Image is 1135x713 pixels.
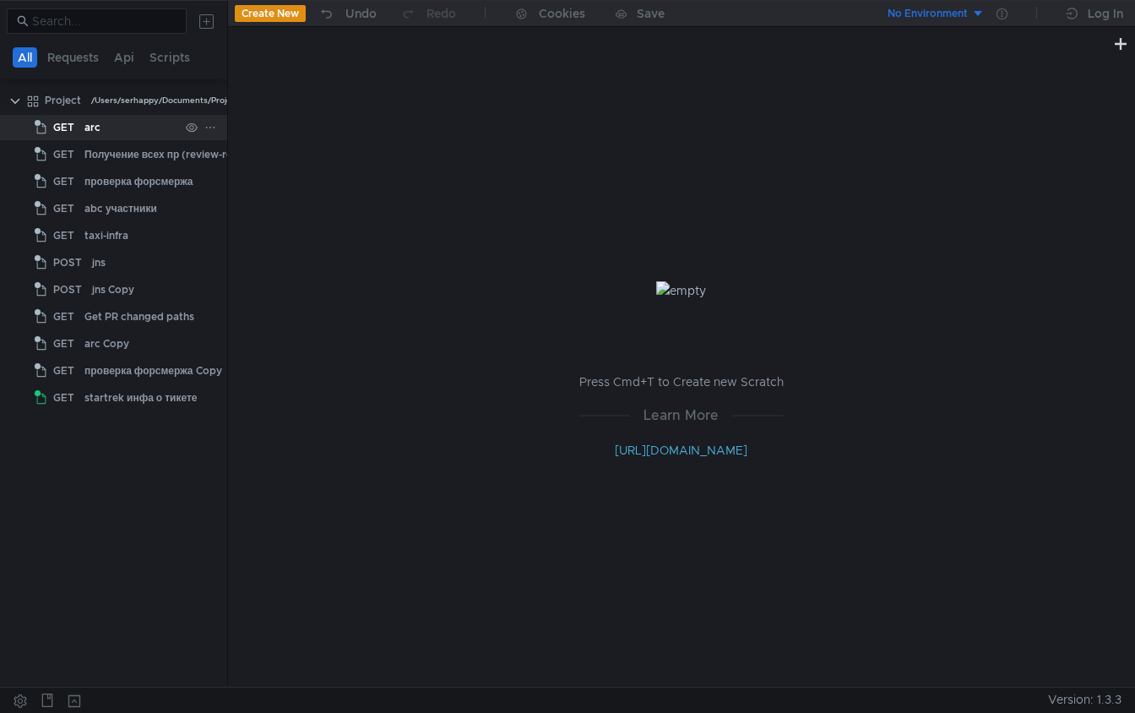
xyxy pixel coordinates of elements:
[84,115,100,140] div: arc
[1048,688,1121,712] span: Version: 1.3.3
[42,47,104,68] button: Requests
[888,6,968,22] div: No Environment
[539,3,585,24] div: Cookies
[235,5,306,22] button: Create New
[32,12,176,30] input: Search...
[53,169,74,194] span: GET
[579,372,784,392] p: Press Cmd+T to Create new Scratch
[45,88,81,113] div: Project
[91,88,239,113] div: /Users/serhappy/Documents/Project
[615,443,747,458] a: [URL][DOMAIN_NAME]
[637,8,665,19] div: Save
[630,405,732,426] span: Learn More
[53,196,74,221] span: GET
[345,3,377,24] div: Undo
[656,281,706,300] img: empty
[53,304,74,329] span: GET
[53,115,74,140] span: GET
[53,277,82,302] span: POST
[1088,3,1123,24] div: Log In
[144,47,195,68] button: Scripts
[53,250,82,275] span: POST
[84,331,129,356] div: arc Copy
[53,385,74,411] span: GET
[109,47,139,68] button: Api
[53,358,74,384] span: GET
[92,250,106,275] div: jns
[53,331,74,356] span: GET
[306,1,388,26] button: Undo
[84,385,197,411] div: startrek инфа о тикете
[53,223,74,248] span: GET
[84,358,222,384] div: проверка форсмержа Copy
[13,47,37,68] button: All
[92,277,134,302] div: jns Copy
[84,142,269,167] div: Получение всех пр (review-requests)
[388,1,468,26] button: Redo
[84,304,194,329] div: Get PR changed paths
[84,169,193,194] div: проверка форсмержа
[53,142,74,167] span: GET
[426,3,456,24] div: Redo
[84,223,128,248] div: taxi-infra
[84,196,157,221] div: abc участники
